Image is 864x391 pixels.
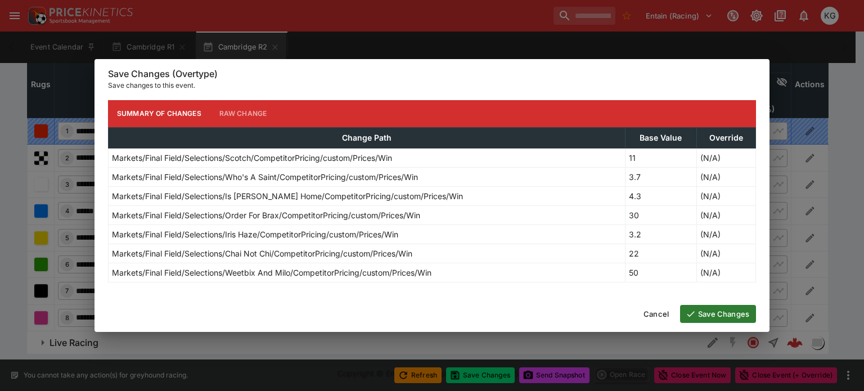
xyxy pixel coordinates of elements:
[696,263,755,282] td: (N/A)
[112,228,398,240] p: Markets/Final Field/Selections/Iris Haze/CompetitorPricing/custom/Prices/Win
[108,100,210,127] button: Summary of Changes
[696,186,755,205] td: (N/A)
[108,68,756,80] h6: Save Changes (Overtype)
[210,100,276,127] button: Raw Change
[680,305,756,323] button: Save Changes
[112,190,463,202] p: Markets/Final Field/Selections/Is [PERSON_NAME] Home/CompetitorPricing/custom/Prices/Win
[112,152,392,164] p: Markets/Final Field/Selections/Scotch/CompetitorPricing/custom/Prices/Win
[108,80,756,91] p: Save changes to this event.
[625,148,696,167] td: 11
[625,205,696,224] td: 30
[112,209,420,221] p: Markets/Final Field/Selections/Order For Brax/CompetitorPricing/custom/Prices/Win
[696,244,755,263] td: (N/A)
[625,186,696,205] td: 4.3
[625,224,696,244] td: 3.2
[625,167,696,186] td: 3.7
[696,205,755,224] td: (N/A)
[109,127,625,148] th: Change Path
[696,167,755,186] td: (N/A)
[625,244,696,263] td: 22
[112,248,412,259] p: Markets/Final Field/Selections/Chai Not Chi/CompetitorPricing/custom/Prices/Win
[696,224,755,244] td: (N/A)
[696,148,755,167] td: (N/A)
[696,127,755,148] th: Override
[625,127,696,148] th: Base Value
[112,171,418,183] p: Markets/Final Field/Selections/Who's A Saint/CompetitorPricing/custom/Prices/Win
[637,305,676,323] button: Cancel
[625,263,696,282] td: 50
[112,267,431,278] p: Markets/Final Field/Selections/Weetbix And Milo/CompetitorPricing/custom/Prices/Win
